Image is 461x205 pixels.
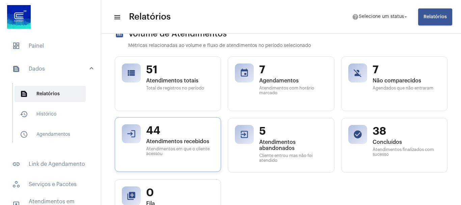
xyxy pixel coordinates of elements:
p: Métricas relacionadas ao volume e fluxo de atendimentos no período selecionado [128,43,448,48]
span: 44 [146,124,214,137]
mat-icon: sidenav icon [20,90,28,98]
mat-panel-title: Dados [12,65,90,73]
button: Selecione um status [348,10,413,24]
span: Não comparecidos [373,78,440,84]
span: Atendimentos finalizados com sucesso [373,147,440,157]
span: Total de registros no período [146,86,214,91]
mat-icon: sidenav icon [12,160,20,168]
span: 5 [259,125,327,138]
h2: Volume de Atendimentos [115,29,448,39]
span: 38 [373,125,440,138]
div: sidenav iconDados [4,80,101,152]
mat-icon: view_list [127,68,136,78]
mat-icon: event [240,68,249,78]
span: 7 [373,63,440,76]
span: Link de Agendamento [7,156,94,172]
span: Relatórios [15,86,86,102]
span: Painel [7,38,94,54]
mat-icon: login [127,129,136,138]
span: 0 [146,186,214,199]
mat-icon: sidenav icon [20,130,28,138]
span: Selecione um status [359,15,404,19]
mat-icon: help [352,14,359,20]
span: Concluídos [373,139,440,145]
span: Agendamentos [15,126,86,143]
mat-icon: queue [127,191,136,201]
span: Atendimentos com horário marcado [259,86,327,95]
span: Atendimentos totais [146,78,214,84]
span: Histórico [15,106,86,122]
mat-icon: person_off [353,68,362,78]
mat-icon: exit_to_app [240,130,249,139]
mat-icon: sidenav icon [113,13,120,21]
span: Serviços e Pacotes [7,176,94,193]
span: 51 [146,63,214,76]
button: Relatórios [418,8,452,25]
span: Relatórios [424,15,447,19]
span: Agendamentos [259,78,327,84]
span: Relatórios [129,11,171,22]
span: Atendimentos recebidos [146,138,214,145]
span: Cliente entrou mas não foi atendido [259,153,327,163]
img: d4669ae0-8c07-2337-4f67-34b0df7f5ae4.jpeg [5,3,32,30]
span: Agendados que não entraram [373,86,440,91]
span: Atendimentos em que o cliente acessou [146,147,214,156]
span: 7 [259,63,327,76]
mat-icon: assessment [115,29,124,39]
mat-icon: check_circle [353,130,362,139]
mat-icon: sidenav icon [12,65,20,73]
mat-icon: sidenav icon [20,110,28,118]
mat-expansion-panel-header: sidenav iconDados [4,58,101,80]
mat-icon: arrow_drop_down [403,14,409,20]
span: sidenav icon [12,180,20,188]
span: sidenav icon [12,42,20,50]
span: Atendimentos abandonados [259,139,327,151]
